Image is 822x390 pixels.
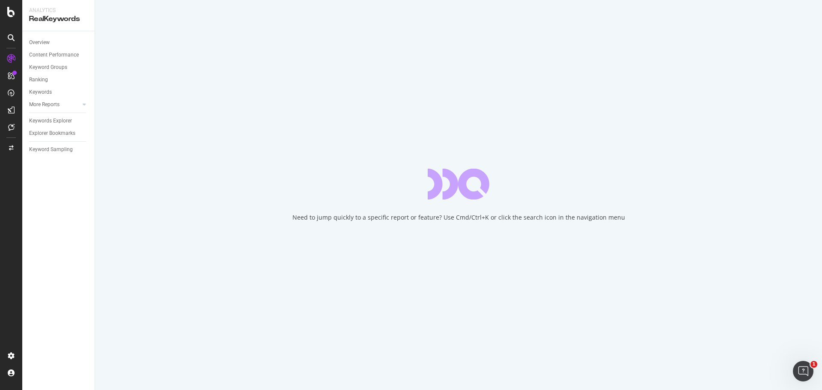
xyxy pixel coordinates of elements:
div: Analytics [29,7,88,14]
div: Overview [29,38,50,47]
iframe: Intercom live chat [793,361,813,381]
div: Explorer Bookmarks [29,129,75,138]
span: 1 [810,361,817,368]
a: Keyword Groups [29,63,89,72]
a: Ranking [29,75,89,84]
a: Keywords Explorer [29,116,89,125]
div: Need to jump quickly to a specific report or feature? Use Cmd/Ctrl+K or click the search icon in ... [292,213,625,222]
div: Ranking [29,75,48,84]
a: Keyword Sampling [29,145,89,154]
div: More Reports [29,100,60,109]
div: Keywords [29,88,52,97]
a: Overview [29,38,89,47]
div: Keyword Sampling [29,145,73,154]
div: Content Performance [29,51,79,60]
a: Explorer Bookmarks [29,129,89,138]
a: Keywords [29,88,89,97]
div: Keyword Groups [29,63,67,72]
a: More Reports [29,100,80,109]
div: animation [428,169,489,199]
div: RealKeywords [29,14,88,24]
a: Content Performance [29,51,89,60]
div: Keywords Explorer [29,116,72,125]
